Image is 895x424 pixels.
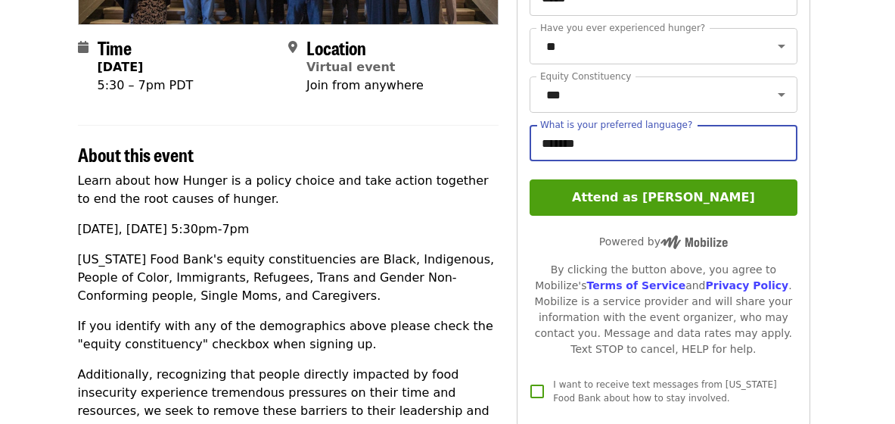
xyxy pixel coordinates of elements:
p: Learn about how Hunger is a policy choice and take action together to end the root causes of hunger. [78,172,499,208]
span: Powered by [599,235,728,248]
input: What is your preferred language? [530,125,797,161]
label: Have you ever experienced hunger? [540,23,705,33]
label: What is your preferred language? [540,120,692,129]
i: map-marker-alt icon [288,40,297,55]
a: Terms of Service [586,279,685,291]
i: calendar icon [78,40,89,55]
p: [DATE], [DATE] 5:30pm-7pm [78,220,499,238]
button: Open [771,36,792,57]
button: Open [771,84,792,105]
span: About this event [78,141,194,167]
img: Powered by Mobilize [660,235,728,249]
span: Join from anywhere [306,78,424,92]
button: Attend as [PERSON_NAME] [530,179,797,216]
a: Virtual event [306,60,396,74]
span: Location [306,34,366,61]
strong: [DATE] [98,60,144,74]
div: By clicking the button above, you agree to Mobilize's and . Mobilize is a service provider and wi... [530,262,797,357]
div: 5:30 – 7pm PDT [98,76,194,95]
span: I want to receive text messages from [US_STATE] Food Bank about how to stay involved. [553,379,776,404]
label: Equity Constituency [540,72,631,81]
a: Privacy Policy [705,279,788,291]
p: [US_STATE] Food Bank's equity constituencies are Black, Indigenous, People of Color, Immigrants, ... [78,251,499,305]
p: If you identify with any of the demographics above please check the "equity constituency" checkbo... [78,317,499,354]
span: Time [98,34,132,61]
